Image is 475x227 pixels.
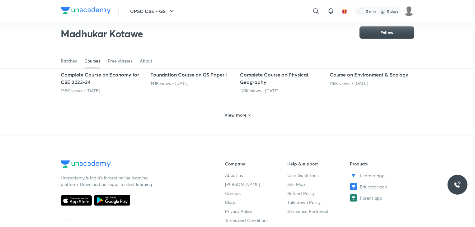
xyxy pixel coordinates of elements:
[140,58,152,64] div: About
[150,80,235,86] div: 141K views • 3 years ago
[350,160,412,167] h6: Products
[240,88,325,94] div: 123K views • 5 years ago
[330,80,414,86] div: 116K views • 4 years ago
[240,71,325,86] h5: Complete Course on Physical Geography
[61,160,205,169] a: Company Logo
[350,172,357,179] img: Learner app
[350,183,412,191] a: Educator app
[288,199,350,206] a: Takedown Policy
[350,194,412,202] a: Parent app
[61,27,143,40] h2: Madhukar Kotawe
[330,71,414,78] h5: Course on Environment & Ecology
[225,172,288,178] a: About us
[340,6,350,16] button: avatar
[288,172,350,178] a: User Guidelines
[360,183,387,190] span: Educator app
[360,195,383,201] span: Parent app
[225,190,288,197] a: Careers
[454,181,461,188] img: ttu
[404,6,414,16] img: bhakti
[61,174,154,188] p: Unacademy is India’s largest online learning platform. Download our apps to start learning
[288,160,350,167] h6: Help & support
[61,160,111,168] img: Company Logo
[288,208,350,215] a: Grievance Redressal
[61,53,77,68] a: Batches
[61,88,145,94] div: 158K views • 2 years ago
[225,190,241,197] span: Careers
[225,208,288,215] a: Privacy Policy
[342,8,347,14] img: avatar
[150,71,235,78] h5: Foundation Course on GS Paper I
[108,53,132,68] a: Free classes
[225,199,288,206] a: Blogs
[360,26,414,39] button: Follow
[225,112,247,118] h6: View more
[225,160,288,167] h6: Company
[360,172,385,179] span: Learner app
[350,194,357,202] img: Parent app
[84,53,100,68] a: Courses
[140,53,152,68] a: About
[350,172,412,179] a: Learner app
[350,183,357,191] img: Educator app
[225,181,288,188] a: [PERSON_NAME]
[126,5,179,17] button: UPSC CSE - GS
[108,58,132,64] div: Free classes
[61,71,145,86] h5: Complete Course on Economy for CSE 2023-24
[225,217,288,224] a: Terms and Conditions
[61,7,111,16] a: Company Logo
[380,30,393,36] span: Follow
[61,58,77,64] div: Batches
[84,58,100,64] div: Courses
[61,7,111,14] img: Company Logo
[288,181,350,188] a: Site Map
[379,8,386,14] img: streak
[288,190,350,197] a: Refund Policy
